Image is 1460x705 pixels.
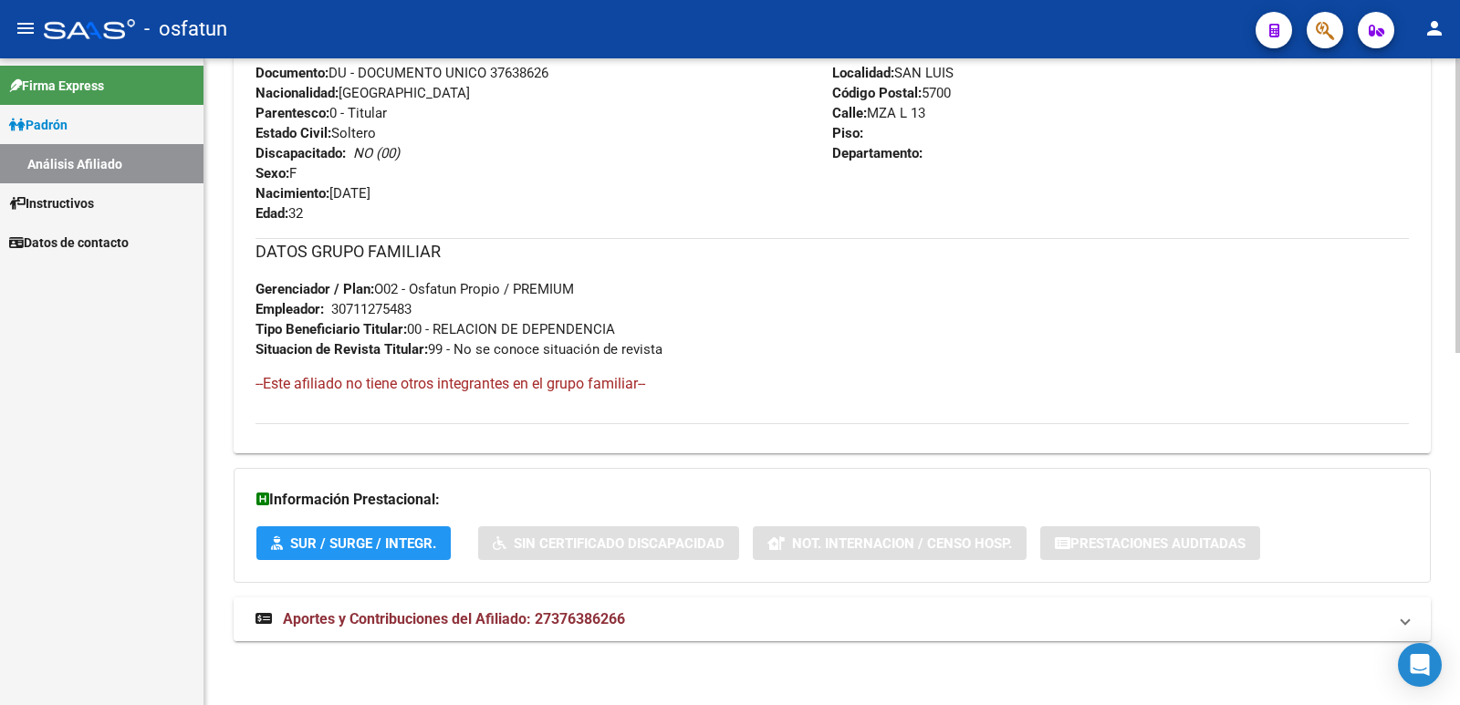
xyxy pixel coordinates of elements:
strong: Tipo Beneficiario Titular: [255,321,407,337]
strong: Piso: [832,125,863,141]
mat-icon: person [1423,17,1445,39]
span: 00 - RELACION DE DEPENDENCIA [255,321,615,337]
div: Open Intercom Messenger [1398,643,1442,687]
h3: DATOS GRUPO FAMILIAR [255,239,1409,264]
span: Sin Certificado Discapacidad [514,535,725,552]
button: Not. Internacion / Censo Hosp. [753,526,1027,560]
mat-expansion-panel-header: Aportes y Contribuciones del Afiliado: 27376386266 [234,597,1431,641]
button: Prestaciones Auditadas [1040,526,1260,560]
strong: Discapacitado: [255,145,346,161]
span: Not. Internacion / Censo Hosp. [792,535,1012,552]
i: NO (00) [353,145,400,161]
span: Padrón [9,115,68,135]
button: SUR / SURGE / INTEGR. [256,526,451,560]
span: SUR / SURGE / INTEGR. [290,535,436,552]
span: O02 - Osfatun Propio / PREMIUM [255,281,574,297]
strong: Situacion de Revista Titular: [255,341,428,358]
span: 0 - Titular [255,105,387,121]
span: 32 [255,205,303,222]
strong: Documento: [255,65,328,81]
mat-icon: menu [15,17,36,39]
span: MZA L 13 [832,105,925,121]
h4: --Este afiliado no tiene otros integrantes en el grupo familiar-- [255,374,1409,394]
span: San Luis [832,45,946,61]
strong: Departamento: [832,145,923,161]
strong: Código Postal: [832,85,922,101]
span: Datos de contacto [9,233,129,253]
span: 5700 [832,85,951,101]
span: 27376386266 [255,45,369,61]
span: Instructivos [9,193,94,213]
h3: Información Prestacional: [256,487,1408,513]
span: Firma Express [9,76,104,96]
span: F [255,165,297,181]
strong: Gerenciador / Plan: [255,281,374,297]
span: Soltero [255,125,376,141]
strong: Nacimiento: [255,185,329,202]
strong: Empleador: [255,301,324,317]
span: DU - DOCUMENTO UNICO 37638626 [255,65,548,81]
strong: CUIL: [255,45,288,61]
span: Aportes y Contribuciones del Afiliado: 27376386266 [283,610,625,627]
strong: Provincia: [832,45,894,61]
strong: Calle: [832,105,867,121]
span: [DATE] [255,185,370,202]
span: Prestaciones Auditadas [1070,535,1246,552]
span: - osfatun [144,9,227,49]
div: 30711275483 [331,299,412,319]
span: SAN LUIS [832,65,954,81]
strong: Sexo: [255,165,289,181]
strong: Nacionalidad: [255,85,339,101]
span: 99 - No se conoce situación de revista [255,341,662,358]
span: [GEOGRAPHIC_DATA] [255,85,470,101]
strong: Parentesco: [255,105,329,121]
strong: Localidad: [832,65,894,81]
strong: Estado Civil: [255,125,331,141]
strong: Edad: [255,205,288,222]
button: Sin Certificado Discapacidad [478,526,739,560]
